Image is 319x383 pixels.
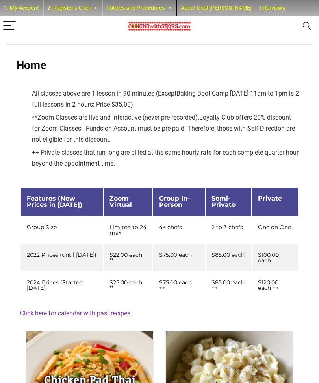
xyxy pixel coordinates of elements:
span: Group In-Person [159,195,190,208]
img: Chef Paula's Cooking With Stars [128,22,191,31]
div: $85.00 each ++ [211,280,246,291]
div: $22.00 each ** [109,252,147,263]
div: $75.00 each ++ [159,280,198,291]
div: 2 to 3 chefs [211,225,246,230]
div: 4+ chefs [159,225,198,230]
button: Search [297,16,316,37]
div: $120.00 each ++ [258,280,292,291]
div: $85.00 each [211,252,246,258]
span: Private [258,195,282,202]
h1: Home [16,59,303,72]
span: Semi-Private [211,195,236,208]
div: Group Size [27,225,97,230]
div: $75.00 each [159,252,198,258]
div: 2024 Prices (Started [DATE]) [27,280,97,291]
div: One on One [258,225,292,230]
span: Features (New Prices in [DATE]) [27,195,82,208]
span: Zoom Virtual [109,195,132,208]
div: $25.00 each ** [109,280,147,291]
a: Click here for calendar with past recipes. [20,309,132,317]
div: 2022 Prices (until [DATE]) [27,252,97,258]
span: Zoom Classes are live and interactive (never pre-recorded). [37,114,199,121]
div: Limited to 24 max [109,225,147,236]
li: All classes above are 1 lesson in 90 minutes (Except [32,88,299,110]
li: ** Loyalty Club offers 20% discount for Zoom Classes. Funds on Account must be pre-paid. Therefor... [32,112,299,145]
li: ++ Private classes that run long are billed at the same hourly rate for each complete quarter hou... [32,147,299,169]
div: $100.00 each [258,252,292,263]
